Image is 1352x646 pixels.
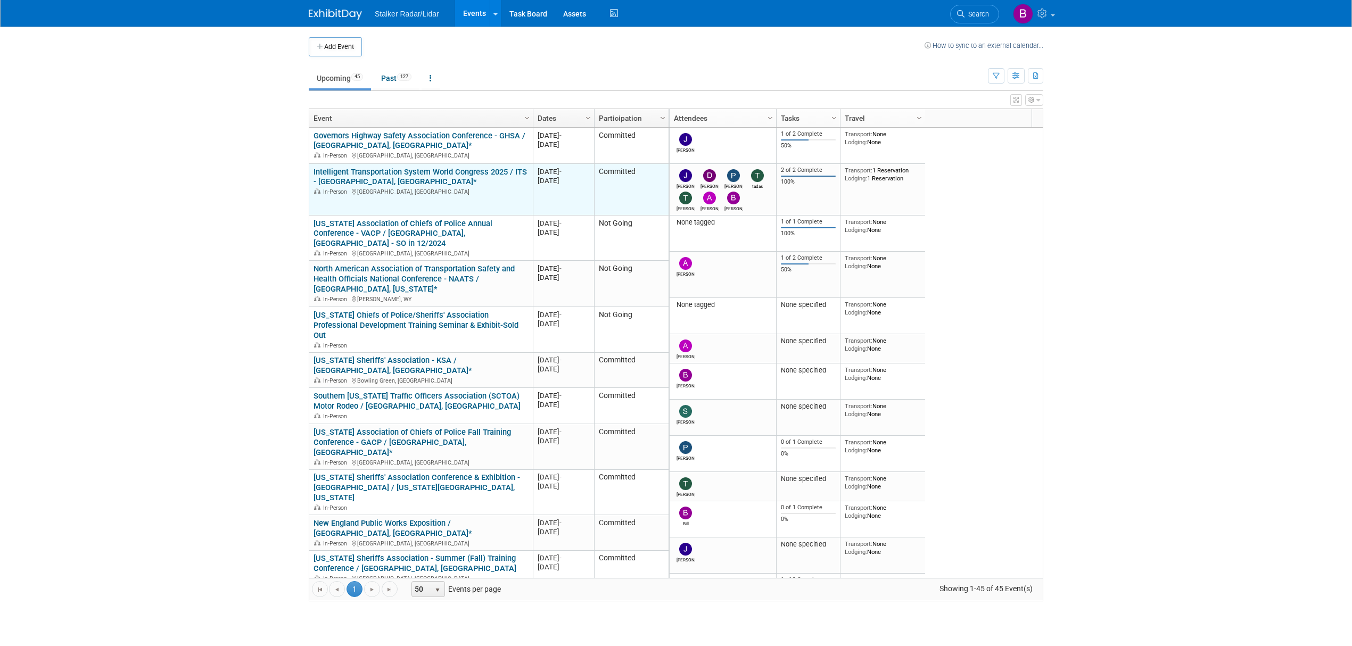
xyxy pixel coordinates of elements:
[323,377,350,384] span: In-Person
[309,37,362,56] button: Add Event
[700,204,719,211] div: adam holland
[1013,4,1033,24] img: Brooke Journet
[323,152,350,159] span: In-Person
[314,391,521,411] a: Southern [US_STATE] Traffic Officers Association (SCTOA) Motor Rodeo / [GEOGRAPHIC_DATA], [GEOGRA...
[538,482,589,491] div: [DATE]
[314,459,320,465] img: In-Person Event
[703,192,716,204] img: adam holland
[845,337,921,352] div: None None
[364,581,380,597] a: Go to the next page
[314,151,528,160] div: [GEOGRAPHIC_DATA], [GEOGRAPHIC_DATA]
[538,228,589,237] div: [DATE]
[915,114,924,122] span: Column Settings
[594,515,669,551] td: Committed
[845,226,867,234] span: Lodging:
[845,109,918,127] a: Travel
[314,296,320,301] img: In-Person Event
[845,548,867,556] span: Lodging:
[312,581,328,597] a: Go to the first page
[522,109,533,125] a: Column Settings
[679,192,692,204] img: Tommy Yates
[594,307,669,352] td: Not Going
[314,310,518,340] a: [US_STATE] Chiefs of Police/Sheriffs' Association Professional Development Training Seminar & Exh...
[347,581,362,597] span: 1
[314,575,320,581] img: In-Person Event
[599,109,662,127] a: Participation
[309,9,362,20] img: ExhibitDay
[781,301,836,309] div: None specified
[368,585,376,594] span: Go to the next page
[781,475,836,483] div: None specified
[727,192,740,204] img: Brooke Journet
[845,438,921,454] div: None None
[323,188,350,195] span: In-Person
[765,109,777,125] a: Column Settings
[314,109,526,127] a: Event
[314,504,320,510] img: In-Person Event
[674,218,772,227] div: None tagged
[845,254,872,262] span: Transport:
[679,441,692,454] img: Patrick Fagan
[950,5,999,23] a: Search
[679,133,692,146] img: Jacob Boyle
[314,188,320,194] img: In-Person Event
[594,353,669,388] td: Committed
[845,540,921,556] div: None None
[584,114,592,122] span: Column Settings
[314,553,516,573] a: [US_STATE] Sheriffs Association - Summer (Fall) Training Conference / [GEOGRAPHIC_DATA], [GEOGRAP...
[845,576,921,592] div: None None
[845,175,867,182] span: Lodging:
[314,540,320,545] img: In-Person Event
[333,585,341,594] span: Go to the previous page
[830,114,838,122] span: Column Settings
[677,454,695,461] div: Patrick Fagan
[559,131,562,139] span: -
[930,581,1043,596] span: Showing 1-45 of 45 Event(s)
[538,562,589,572] div: [DATE]
[594,424,669,469] td: Committed
[845,167,921,182] div: 1 Reservation 1 Reservation
[538,473,589,482] div: [DATE]
[314,376,528,385] div: Bowling Green, [GEOGRAPHIC_DATA]
[845,402,872,410] span: Transport:
[314,152,320,158] img: In-Person Event
[845,345,867,352] span: Lodging:
[314,518,472,538] a: New England Public Works Exposition / [GEOGRAPHIC_DATA], [GEOGRAPHIC_DATA]*
[538,109,587,127] a: Dates
[538,391,589,400] div: [DATE]
[677,490,695,497] div: Thomas Kenia
[766,114,774,122] span: Column Settings
[538,273,589,282] div: [DATE]
[594,388,669,424] td: Committed
[314,355,472,375] a: [US_STATE] Sheriffs' Association - KSA / [GEOGRAPHIC_DATA], [GEOGRAPHIC_DATA]*
[677,556,695,562] div: Joe Bartels
[700,182,719,189] div: David Schmidt
[538,131,589,140] div: [DATE]
[781,142,836,150] div: 50%
[538,264,589,273] div: [DATE]
[314,264,515,294] a: North American Association of Transportation Safety and Health Officials National Conference - NA...
[845,446,867,454] span: Lodging:
[781,337,836,345] div: None specified
[373,68,419,88] a: Past127
[845,254,921,270] div: None None
[538,167,589,176] div: [DATE]
[538,518,589,527] div: [DATE]
[845,218,921,234] div: None None
[314,187,528,196] div: [GEOGRAPHIC_DATA], [GEOGRAPHIC_DATA]
[314,413,320,418] img: In-Person Event
[677,352,695,359] div: adam holland
[398,581,512,597] span: Events per page
[559,311,562,319] span: -
[781,576,836,584] div: 1 of 3 Complete
[845,410,867,418] span: Lodging:
[781,402,836,411] div: None specified
[657,109,669,125] a: Column Settings
[658,114,667,122] span: Column Settings
[559,473,562,481] span: -
[314,539,528,548] div: [GEOGRAPHIC_DATA], [GEOGRAPHIC_DATA]
[538,319,589,328] div: [DATE]
[538,427,589,436] div: [DATE]
[594,216,669,261] td: Not Going
[375,10,439,18] span: Stalker Radar/Lidar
